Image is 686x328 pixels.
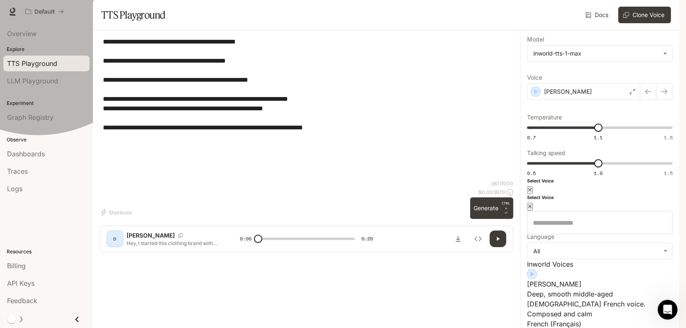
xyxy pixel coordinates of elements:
[527,134,536,141] span: 0.7
[658,300,678,320] iframe: Intercom live chat
[502,201,510,211] p: CTRL +
[502,201,510,216] p: ⏎
[527,36,544,42] p: Model
[175,233,186,238] button: Copy Voice ID
[361,235,373,243] span: 0:20
[527,289,673,319] p: Deep, smooth middle-aged male French voice. Composed and calm
[527,178,673,185] h6: Select Voice
[101,7,166,23] h1: TTS Playground
[527,234,554,240] p: Language
[240,235,251,243] span: 0:00
[527,150,565,156] p: Talking speed
[584,7,612,23] a: Docs
[594,170,603,177] span: 1.0
[527,320,581,328] span: French (Français)
[533,49,659,58] div: inworld-tts-1-max
[527,259,673,269] p: Inworld Voices
[34,8,55,15] p: Default
[527,243,672,259] div: All
[450,231,466,247] button: Download audio
[470,231,486,247] button: Inspect
[527,194,673,201] h6: Select Voice
[544,87,592,96] p: [PERSON_NAME]
[527,114,562,120] p: Temperature
[127,240,220,247] p: Hey, I started this clothing brand with only samples. It costs about 90 bucks to vend at [PERSON_...
[664,170,673,177] span: 1.5
[108,232,122,245] div: D
[127,231,175,240] p: [PERSON_NAME]
[22,3,68,20] button: All workspaces
[527,279,673,289] p: [PERSON_NAME]
[100,206,135,219] button: Shortcuts
[527,170,536,177] span: 0.5
[470,197,513,219] button: Generate
[618,7,671,23] button: Clone Voice
[594,134,603,141] span: 1.1
[664,134,673,141] span: 1.5
[527,75,542,80] p: Voice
